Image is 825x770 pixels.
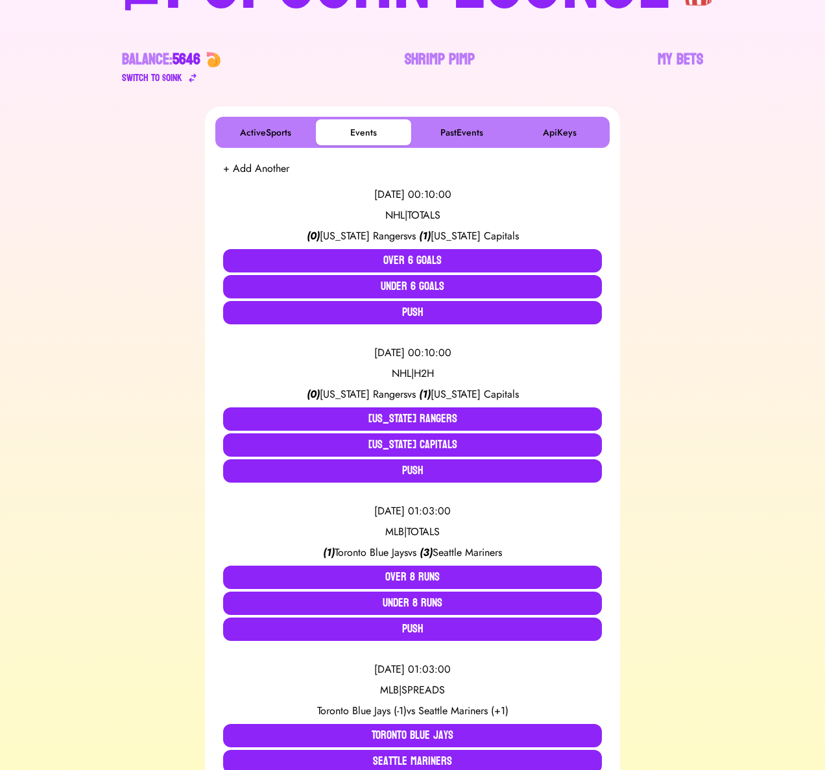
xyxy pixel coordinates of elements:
[223,524,602,540] div: MLB | TOTALS
[223,566,602,589] button: Over 8 Runs
[223,228,602,244] div: vs
[419,228,431,243] span: ( 1 )
[335,545,408,560] span: Toronto Blue Jays
[433,545,502,560] span: Seattle Mariners
[223,187,602,202] div: [DATE] 00:10:00
[173,45,200,73] span: 5646
[431,387,519,402] span: [US_STATE] Capitals
[223,208,602,223] div: NHL | TOTALS
[223,459,602,483] button: Push
[223,387,602,402] div: vs
[206,52,221,67] img: 🍤
[122,49,200,70] div: Balance:
[223,161,289,176] button: + Add Another
[419,387,431,402] span: ( 1 )
[431,228,519,243] span: [US_STATE] Capitals
[420,545,433,560] span: ( 3 )
[218,119,313,145] button: ActiveSports
[223,345,602,361] div: [DATE] 00:10:00
[223,618,602,641] button: Push
[307,228,320,243] span: ( 0 )
[307,387,320,402] span: ( 0 )
[223,366,602,381] div: NHL | H2H
[317,703,407,718] span: Toronto Blue Jays (-1)
[323,545,335,560] span: ( 1 )
[223,662,602,677] div: [DATE] 01:03:00
[418,703,508,718] span: Seattle Mariners (+1)
[223,301,602,324] button: Push
[320,228,407,243] span: [US_STATE] Rangers
[223,407,602,431] button: [US_STATE] Rangers
[223,724,602,747] button: Toronto Blue Jays
[320,387,407,402] span: [US_STATE] Rangers
[223,433,602,457] button: [US_STATE] Capitals
[512,119,607,145] button: ApiKeys
[223,249,602,272] button: Over 6 Goals
[316,119,411,145] button: Events
[658,49,703,86] a: My Bets
[414,119,509,145] button: PastEvents
[223,275,602,298] button: Under 6 Goals
[223,682,602,698] div: MLB | SPREADS
[223,703,602,719] div: vs
[122,70,182,86] div: Switch to $ OINK
[223,592,602,615] button: Under 8 Runs
[405,49,475,86] a: Shrimp Pimp
[223,545,602,560] div: vs
[223,503,602,519] div: [DATE] 01:03:00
